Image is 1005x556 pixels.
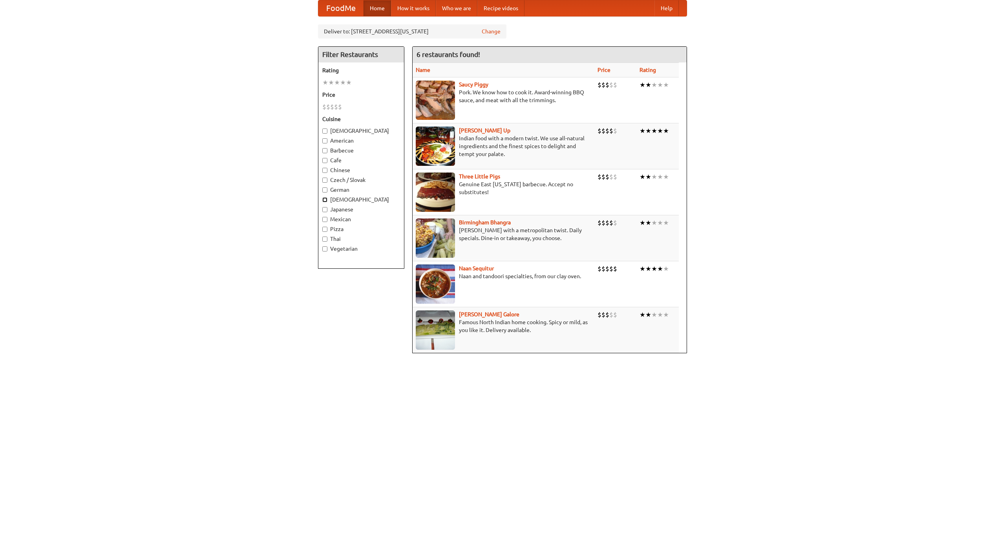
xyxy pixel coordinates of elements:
[334,103,338,111] li: $
[322,78,328,87] li: ★
[318,24,506,39] div: Deliver to: [STREET_ADDRESS][US_STATE]
[613,264,617,273] li: $
[645,172,651,181] li: ★
[663,81,669,89] li: ★
[645,264,651,273] li: ★
[645,81,651,89] li: ★
[322,227,327,232] input: Pizza
[640,310,645,319] li: ★
[598,172,601,181] li: $
[322,148,327,153] input: Barbecue
[459,311,519,317] b: [PERSON_NAME] Galore
[663,264,669,273] li: ★
[657,127,663,135] li: ★
[601,264,605,273] li: $
[322,138,327,143] input: American
[322,246,327,251] input: Vegetarian
[654,0,679,16] a: Help
[322,115,400,123] h5: Cuisine
[609,310,613,319] li: $
[322,186,400,194] label: German
[609,127,613,135] li: $
[322,178,327,183] input: Czech / Slovak
[601,172,605,181] li: $
[651,218,657,227] li: ★
[598,310,601,319] li: $
[459,81,488,88] a: Saucy Piggy
[613,172,617,181] li: $
[322,147,400,154] label: Barbecue
[598,81,601,89] li: $
[416,264,455,304] img: naansequitur.jpg
[651,81,657,89] li: ★
[322,235,400,243] label: Thai
[459,265,494,272] a: Naan Sequitur
[459,173,500,180] a: Three Little Pigs
[640,127,645,135] li: ★
[416,218,455,258] img: bhangra.jpg
[318,47,404,62] h4: Filter Restaurants
[657,310,663,319] li: ★
[605,81,609,89] li: $
[640,172,645,181] li: ★
[416,172,455,212] img: littlepigs.jpg
[416,226,591,242] p: [PERSON_NAME] with a metropolitan twist. Daily specials. Dine-in or takeaway, you choose.
[605,310,609,319] li: $
[598,127,601,135] li: $
[322,168,327,173] input: Chinese
[663,172,669,181] li: ★
[459,127,510,134] b: [PERSON_NAME] Up
[416,81,455,120] img: saucy.jpg
[318,0,364,16] a: FoodMe
[330,103,334,111] li: $
[322,225,400,233] label: Pizza
[609,218,613,227] li: $
[340,78,346,87] li: ★
[482,28,501,35] a: Change
[651,264,657,273] li: ★
[601,127,605,135] li: $
[663,127,669,135] li: ★
[322,91,400,99] h5: Price
[613,81,617,89] li: $
[663,310,669,319] li: ★
[322,197,327,202] input: [DEMOGRAPHIC_DATA]
[322,215,400,223] label: Mexican
[645,127,651,135] li: ★
[640,264,645,273] li: ★
[657,218,663,227] li: ★
[416,134,591,158] p: Indian food with a modern twist. We use all-natural ingredients and the finest spices to delight ...
[605,264,609,273] li: $
[322,206,400,213] label: Japanese
[657,81,663,89] li: ★
[322,156,400,164] label: Cafe
[640,81,645,89] li: ★
[391,0,436,16] a: How it works
[651,127,657,135] li: ★
[416,318,591,334] p: Famous North Indian home cooking. Spicy or mild, as you like it. Delivery available.
[657,172,663,181] li: ★
[322,166,400,174] label: Chinese
[651,310,657,319] li: ★
[598,264,601,273] li: $
[645,218,651,227] li: ★
[334,78,340,87] li: ★
[613,127,617,135] li: $
[416,67,430,73] a: Name
[640,218,645,227] li: ★
[322,237,327,242] input: Thai
[416,180,591,196] p: Genuine East [US_STATE] barbecue. Accept no substitutes!
[601,218,605,227] li: $
[346,78,352,87] li: ★
[436,0,477,16] a: Who we are
[364,0,391,16] a: Home
[322,217,327,222] input: Mexican
[598,218,601,227] li: $
[609,172,613,181] li: $
[613,218,617,227] li: $
[640,67,656,73] a: Rating
[328,78,334,87] li: ★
